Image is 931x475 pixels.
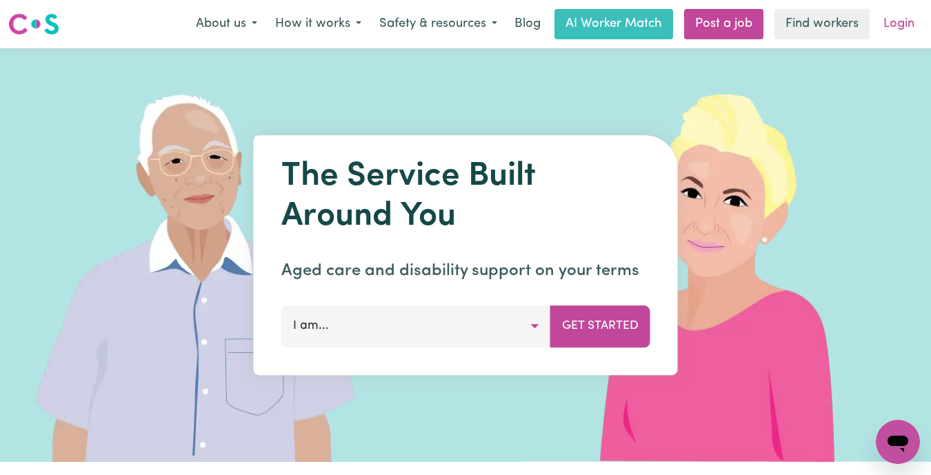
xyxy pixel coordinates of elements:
a: Login [875,9,923,39]
iframe: Button to launch messaging window [876,420,920,464]
a: Blog [506,9,549,39]
button: I am... [281,305,551,347]
a: Find workers [774,9,870,39]
a: AI Worker Match [554,9,673,39]
button: Get Started [550,305,650,347]
button: Safety & resources [370,10,506,39]
button: About us [187,10,266,39]
p: Aged care and disability support on your terms [281,259,650,283]
a: Post a job [684,9,763,39]
button: How it works [266,10,370,39]
img: Careseekers logo [8,12,59,37]
a: Careseekers logo [8,8,59,40]
h1: The Service Built Around You [281,157,650,236]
